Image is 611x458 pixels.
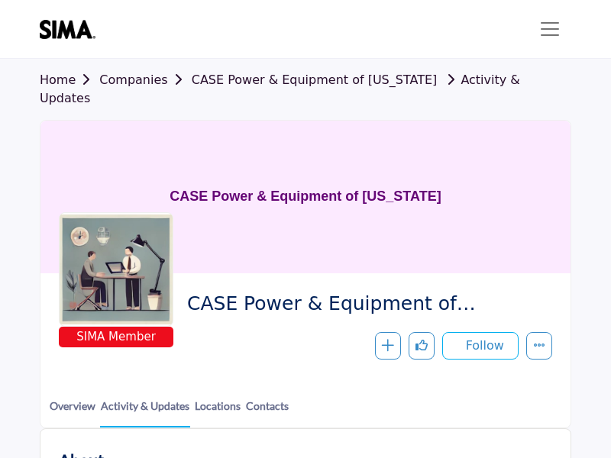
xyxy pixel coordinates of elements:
button: More details [526,332,552,360]
a: CASE Power & Equipment of [US_STATE] [192,73,438,87]
a: Overview [49,398,96,426]
a: Companies [99,73,191,87]
span: SIMA Member [62,328,170,346]
button: Follow [442,332,519,360]
a: Home [40,73,99,87]
img: site Logo [40,20,103,39]
span: CASE Power & Equipment of Pennsylvania [187,292,541,317]
a: Contacts [245,398,289,426]
button: Toggle navigation [529,14,571,44]
h1: CASE Power & Equipment of [US_STATE] [170,121,441,273]
a: Locations [194,398,241,426]
a: Activity & Updates [100,398,190,427]
button: Like [409,332,435,360]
